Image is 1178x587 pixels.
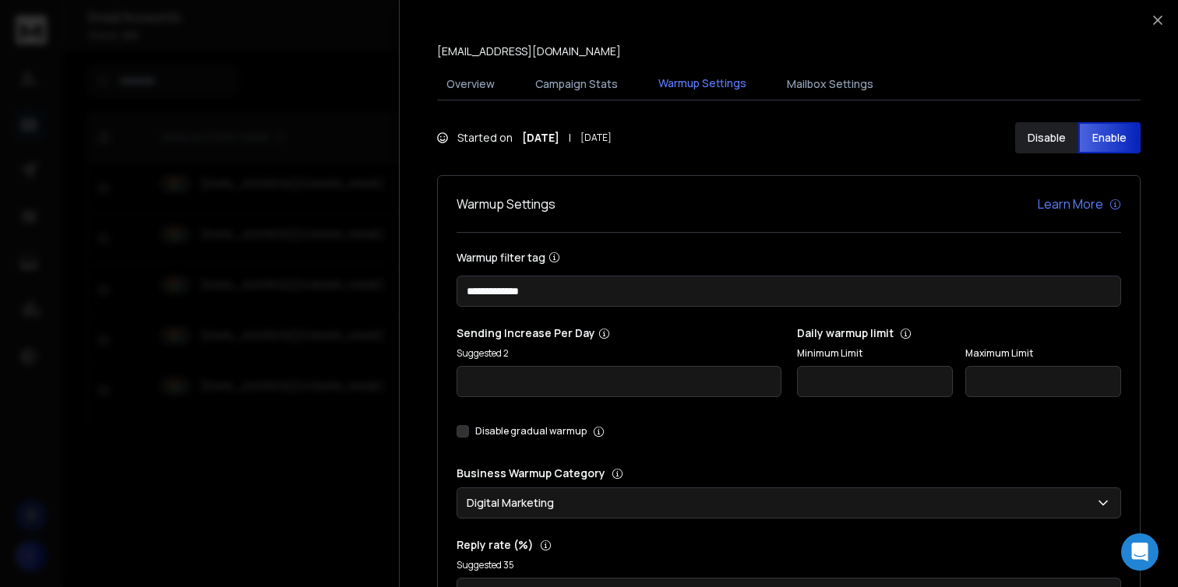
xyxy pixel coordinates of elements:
button: Campaign Stats [526,67,627,101]
a: Learn More [1038,195,1121,213]
div: Open Intercom Messenger [1121,533,1159,571]
button: Warmup Settings [649,66,756,102]
p: Business Warmup Category [457,466,1121,481]
p: Digital Marketing [467,495,560,511]
p: Sending Increase Per Day [457,325,781,341]
label: Warmup filter tag [457,251,1121,263]
h1: Warmup Settings [457,195,555,213]
p: Suggested 2 [457,347,781,360]
label: Disable gradual warmup [475,425,587,438]
strong: [DATE] [522,130,559,146]
label: Minimum Limit [797,347,953,360]
span: [DATE] [580,132,612,144]
button: Enable [1078,122,1141,153]
span: | [569,130,571,146]
button: DisableEnable [1015,122,1141,153]
button: Overview [437,67,504,101]
p: Daily warmup limit [797,325,1122,341]
p: Reply rate (%) [457,537,1121,553]
div: Started on [437,130,612,146]
label: Maximum Limit [965,347,1121,360]
button: Disable [1015,122,1078,153]
p: [EMAIL_ADDRESS][DOMAIN_NAME] [437,44,621,59]
p: Suggested 35 [457,559,1121,571]
button: Mailbox Settings [778,67,883,101]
